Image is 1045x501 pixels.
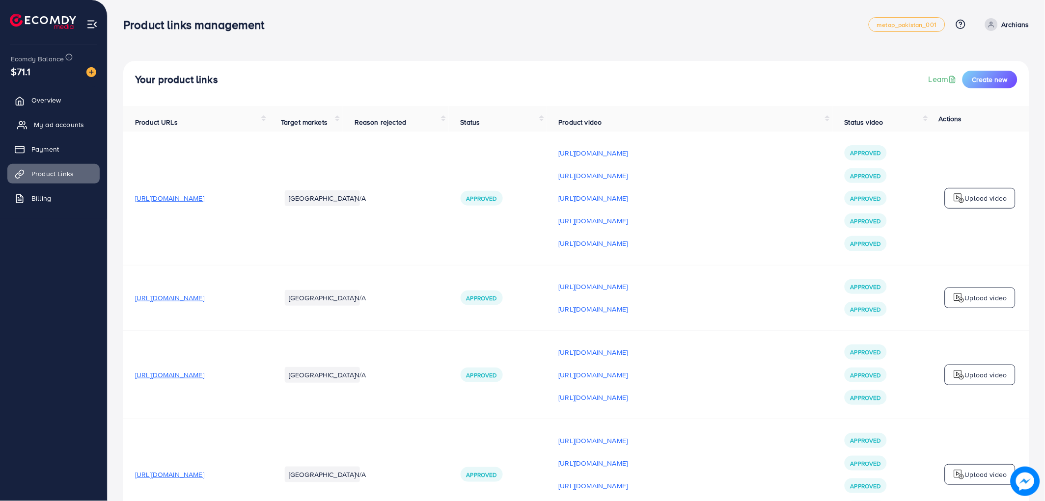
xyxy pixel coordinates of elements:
span: N/A [355,293,366,303]
p: [URL][DOMAIN_NAME] [559,435,628,447]
span: Actions [939,114,962,124]
p: [URL][DOMAIN_NAME] [559,170,628,182]
span: Approved [851,239,881,248]
img: image [86,67,96,77]
span: Payment [31,144,59,154]
span: Product Links [31,169,74,179]
span: Approved [467,194,497,203]
span: Approved [851,482,881,490]
span: Approved [851,194,881,203]
span: Approved [851,172,881,180]
span: Create new [972,75,1008,84]
span: N/A [355,193,366,203]
p: [URL][DOMAIN_NAME] [559,215,628,227]
span: Status [461,117,480,127]
span: [URL][DOMAIN_NAME] [135,370,204,380]
p: Upload video [965,192,1007,204]
span: Approved [467,471,497,479]
li: [GEOGRAPHIC_DATA] [285,190,360,206]
img: logo [953,292,965,304]
span: Approved [851,371,881,379]
img: logo [953,192,965,204]
button: Create new [962,71,1017,88]
p: [URL][DOMAIN_NAME] [559,192,628,204]
span: N/A [355,470,366,479]
a: Billing [7,188,100,208]
img: logo [953,369,965,381]
span: Approved [851,459,881,468]
p: [URL][DOMAIN_NAME] [559,457,628,469]
p: [URL][DOMAIN_NAME] [559,147,628,159]
span: My ad accounts [34,120,84,130]
img: image [1011,467,1040,496]
p: Upload video [965,292,1007,304]
span: Approved [851,217,881,225]
span: Approved [851,305,881,314]
p: [URL][DOMAIN_NAME] [559,281,628,292]
img: logo [10,14,76,29]
p: [URL][DOMAIN_NAME] [559,480,628,492]
p: [URL][DOMAIN_NAME] [559,303,628,315]
span: Billing [31,193,51,203]
span: Approved [467,371,497,379]
li: [GEOGRAPHIC_DATA] [285,290,360,306]
span: Status video [845,117,883,127]
p: [URL][DOMAIN_NAME] [559,392,628,403]
span: $71.1 [11,64,30,79]
span: Product video [559,117,602,127]
a: Archians [981,18,1029,31]
p: [URL][DOMAIN_NAME] [559,369,628,381]
li: [GEOGRAPHIC_DATA] [285,367,360,383]
span: N/A [355,370,366,380]
p: Archians [1002,19,1029,30]
span: Overview [31,95,61,105]
span: Approved [851,436,881,445]
span: [URL][DOMAIN_NAME] [135,470,204,479]
li: [GEOGRAPHIC_DATA] [285,467,360,482]
span: Approved [851,394,881,402]
span: Approved [467,294,497,302]
a: My ad accounts [7,115,100,134]
a: metap_pakistan_001 [869,17,945,32]
span: Product URLs [135,117,178,127]
span: Approved [851,283,881,291]
p: Upload video [965,369,1007,381]
a: Overview [7,90,100,110]
span: metap_pakistan_001 [877,22,937,28]
span: Reason rejected [355,117,406,127]
a: Payment [7,139,100,159]
img: menu [86,19,98,30]
span: [URL][DOMAIN_NAME] [135,293,204,303]
h4: Your product links [135,74,218,86]
p: [URL][DOMAIN_NAME] [559,237,628,249]
h3: Product links management [123,18,273,32]
img: logo [953,469,965,480]
p: Upload video [965,469,1007,480]
span: Approved [851,149,881,157]
p: [URL][DOMAIN_NAME] [559,346,628,358]
span: Ecomdy Balance [11,54,64,64]
a: Product Links [7,164,100,184]
span: Target markets [281,117,328,127]
span: [URL][DOMAIN_NAME] [135,193,204,203]
a: Learn [929,74,959,85]
span: Approved [851,348,881,356]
